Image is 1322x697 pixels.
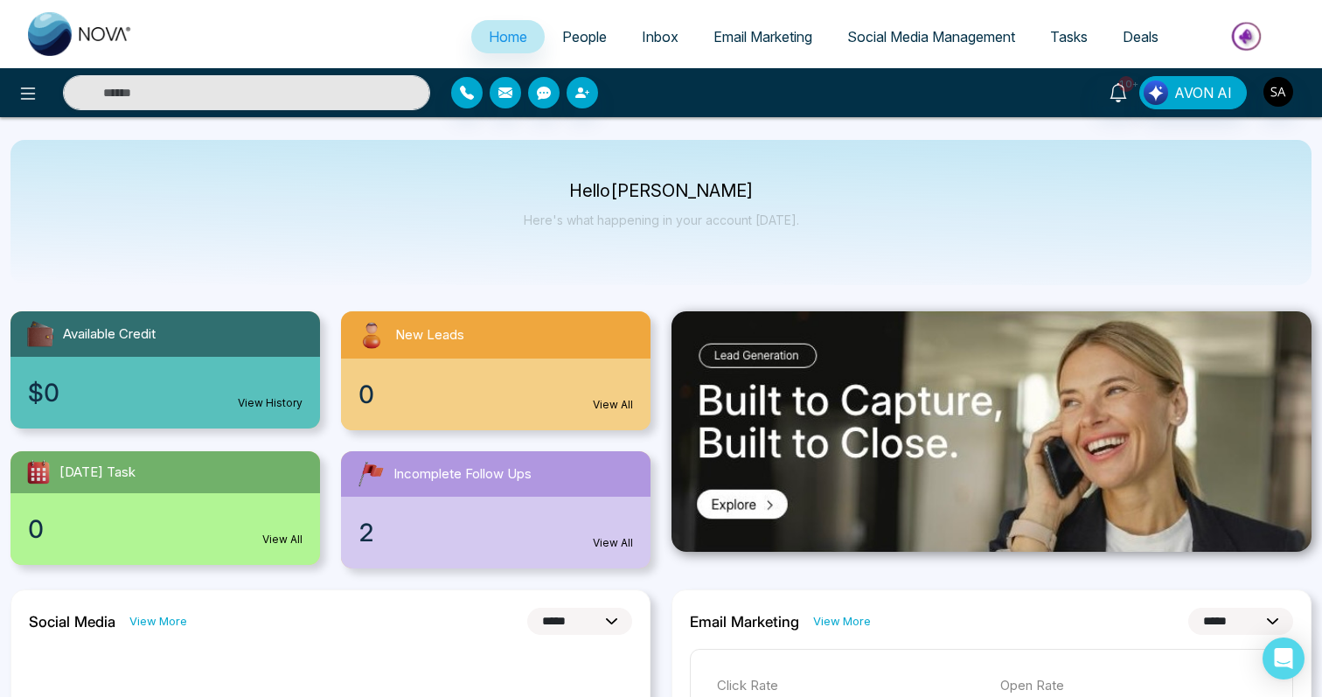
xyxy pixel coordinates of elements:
[471,20,545,53] a: Home
[717,676,983,696] p: Click Rate
[262,532,303,547] a: View All
[358,376,374,413] span: 0
[671,311,1312,552] img: .
[1033,20,1105,53] a: Tasks
[330,311,661,430] a: New Leads0View All
[489,28,527,45] span: Home
[358,514,374,551] span: 2
[813,613,871,630] a: View More
[238,395,303,411] a: View History
[63,324,156,345] span: Available Credit
[330,451,661,568] a: Incomplete Follow Ups2View All
[642,28,678,45] span: Inbox
[847,28,1015,45] span: Social Media Management
[1144,80,1168,105] img: Lead Flow
[28,12,133,56] img: Nova CRM Logo
[28,511,44,547] span: 0
[545,20,624,53] a: People
[1105,20,1176,53] a: Deals
[395,325,464,345] span: New Leads
[1118,76,1134,92] span: 10+
[28,374,59,411] span: $0
[524,184,799,199] p: Hello [PERSON_NAME]
[624,20,696,53] a: Inbox
[1139,76,1247,109] button: AVON AI
[1263,638,1305,680] div: Open Intercom Messenger
[593,397,633,413] a: View All
[24,318,56,350] img: availableCredit.svg
[355,318,388,352] img: newLeads.svg
[562,28,607,45] span: People
[696,20,830,53] a: Email Marketing
[593,535,633,551] a: View All
[1174,82,1232,103] span: AVON AI
[1263,77,1293,107] img: User Avatar
[1185,17,1312,56] img: Market-place.gif
[1050,28,1088,45] span: Tasks
[29,613,115,631] h2: Social Media
[129,613,187,630] a: View More
[1097,76,1139,107] a: 10+
[524,213,799,227] p: Here's what happening in your account [DATE].
[355,458,386,490] img: followUps.svg
[59,463,136,483] span: [DATE] Task
[690,613,799,631] h2: Email Marketing
[713,28,812,45] span: Email Marketing
[830,20,1033,53] a: Social Media Management
[1000,676,1266,696] p: Open Rate
[393,464,532,484] span: Incomplete Follow Ups
[1123,28,1158,45] span: Deals
[24,458,52,486] img: todayTask.svg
